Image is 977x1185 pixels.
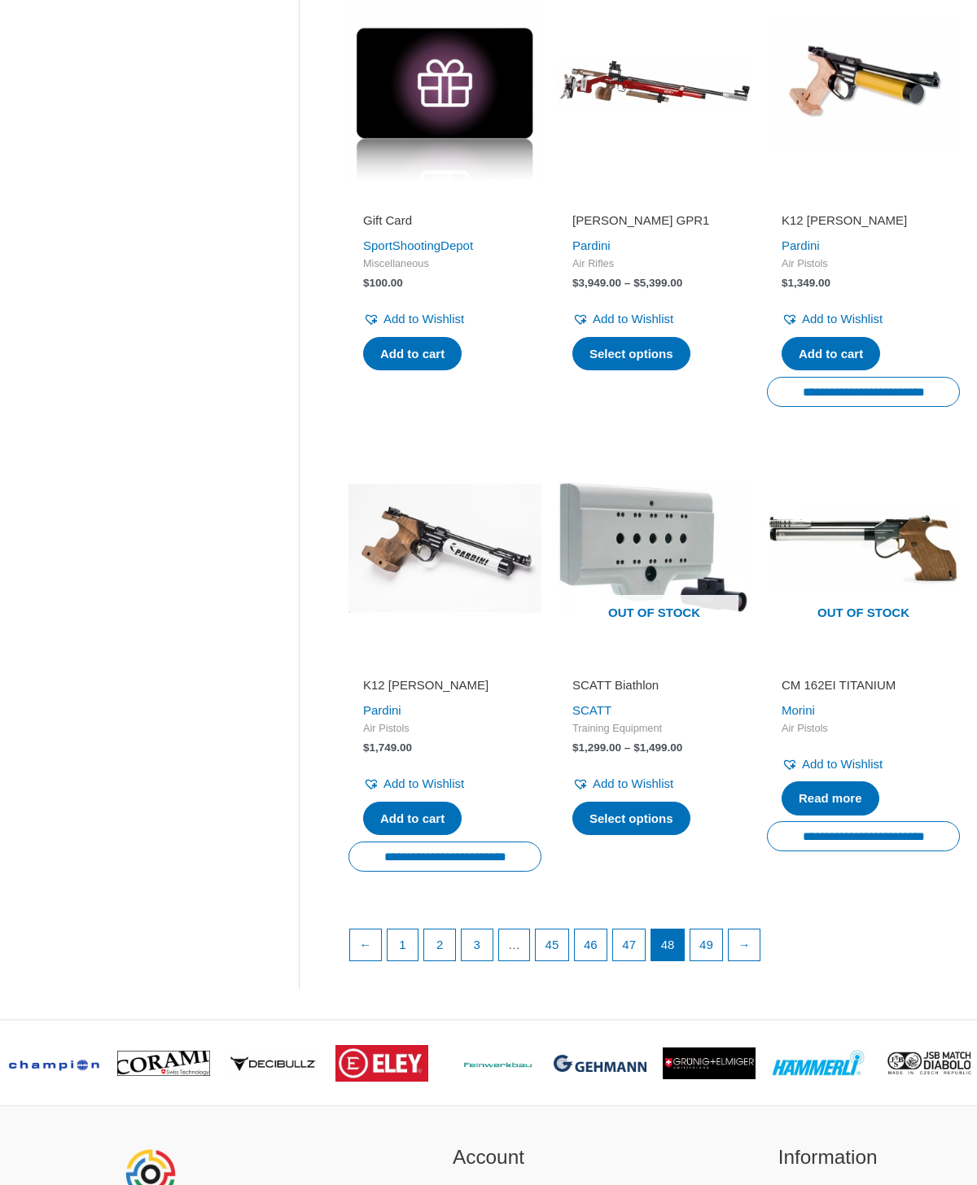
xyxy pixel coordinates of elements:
h2: K12 [PERSON_NAME] [363,677,527,693]
img: CM 162EI TITANIUM [767,452,960,645]
bdi: 3,949.00 [572,277,621,289]
h2: [PERSON_NAME] GPR1 [572,212,736,229]
span: Out of stock [779,595,948,632]
a: K12 [PERSON_NAME] [363,677,527,699]
iframe: Customer reviews powered by Trustpilot [572,654,736,674]
iframe: Customer reviews powered by Trustpilot [572,190,736,209]
span: Training Equipment [572,722,736,736]
a: Morini [782,703,815,717]
a: Out of stock [767,452,960,645]
a: Select options for “Pardini GPR1” [572,337,690,371]
a: SCATT [572,703,611,717]
bdi: 100.00 [363,277,403,289]
a: Pardini [572,238,611,252]
bdi: 5,399.00 [633,277,682,289]
a: Page 47 [613,929,645,960]
a: Add to Wishlist [572,308,673,330]
a: Read more about “CM 162EI TITANIUM” [782,781,879,816]
a: Page 46 [575,929,607,960]
span: $ [572,741,579,754]
a: Add to Wishlist [363,308,464,330]
a: Add to Wishlist [363,772,464,795]
span: $ [633,277,640,289]
span: Add to Wishlist [593,776,673,790]
nav: Product Pagination [348,929,960,969]
h2: K12 [PERSON_NAME] [782,212,945,229]
span: … [499,929,530,960]
a: Add to cart: “K12 Junior Pardini” [363,802,462,836]
a: [PERSON_NAME] GPR1 [572,212,736,234]
a: Add to Wishlist [782,308,883,330]
span: $ [633,741,640,754]
span: Air Pistols [782,257,945,271]
a: Page 2 [424,929,455,960]
a: Select options for “SCATT Biathlon” [572,802,690,836]
a: K12 [PERSON_NAME] [782,212,945,234]
a: SCATT Biathlon [572,677,736,699]
iframe: Customer reviews powered by Trustpilot [782,190,945,209]
span: Page 48 [651,929,683,960]
bdi: 1,499.00 [633,741,682,754]
iframe: Customer reviews powered by Trustpilot [782,654,945,674]
a: Gift Card [363,212,527,234]
a: Add to cart: “K12 KID Pardini” [782,337,880,371]
bdi: 1,349.00 [782,277,830,289]
a: Page 1 [388,929,418,960]
h2: SCATT Biathlon [572,677,736,693]
span: $ [782,277,788,289]
iframe: Customer reviews powered by Trustpilot [363,190,527,209]
span: $ [363,277,370,289]
a: Pardini [363,703,401,717]
span: Air Rifles [572,257,736,271]
a: ← [350,929,381,960]
span: Add to Wishlist [383,776,464,790]
a: → [729,929,760,960]
span: – [624,277,631,289]
a: Page 3 [462,929,493,960]
img: SCATT Biathlon [558,452,751,645]
span: $ [572,277,579,289]
a: Page 49 [690,929,722,960]
span: Air Pistols [363,722,527,736]
span: $ [363,741,370,754]
h2: Information [678,1143,977,1173]
span: Add to Wishlist [593,312,673,326]
a: SportShootingDepot [363,238,473,252]
span: Add to Wishlist [802,312,883,326]
a: Pardini [782,238,820,252]
span: Add to Wishlist [383,312,464,326]
h2: Gift Card [363,212,527,229]
a: Add to cart: “Gift Card” [363,337,462,371]
span: – [624,741,631,754]
bdi: 1,299.00 [572,741,621,754]
span: Air Pistols [782,722,945,736]
span: Miscellaneous [363,257,527,271]
h2: Account [340,1143,638,1173]
a: Add to Wishlist [782,753,883,776]
img: brand logo [335,1045,428,1081]
iframe: Customer reviews powered by Trustpilot [363,654,527,674]
a: Add to Wishlist [572,772,673,795]
img: K12 Junior Pardini [348,452,541,645]
a: Out of stock [558,452,751,645]
h2: CM 162EI TITANIUM [782,677,945,693]
bdi: 1,749.00 [363,741,412,754]
a: CM 162EI TITANIUM [782,677,945,699]
span: Add to Wishlist [802,757,883,771]
span: Out of stock [570,595,738,632]
a: Page 45 [536,929,567,960]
